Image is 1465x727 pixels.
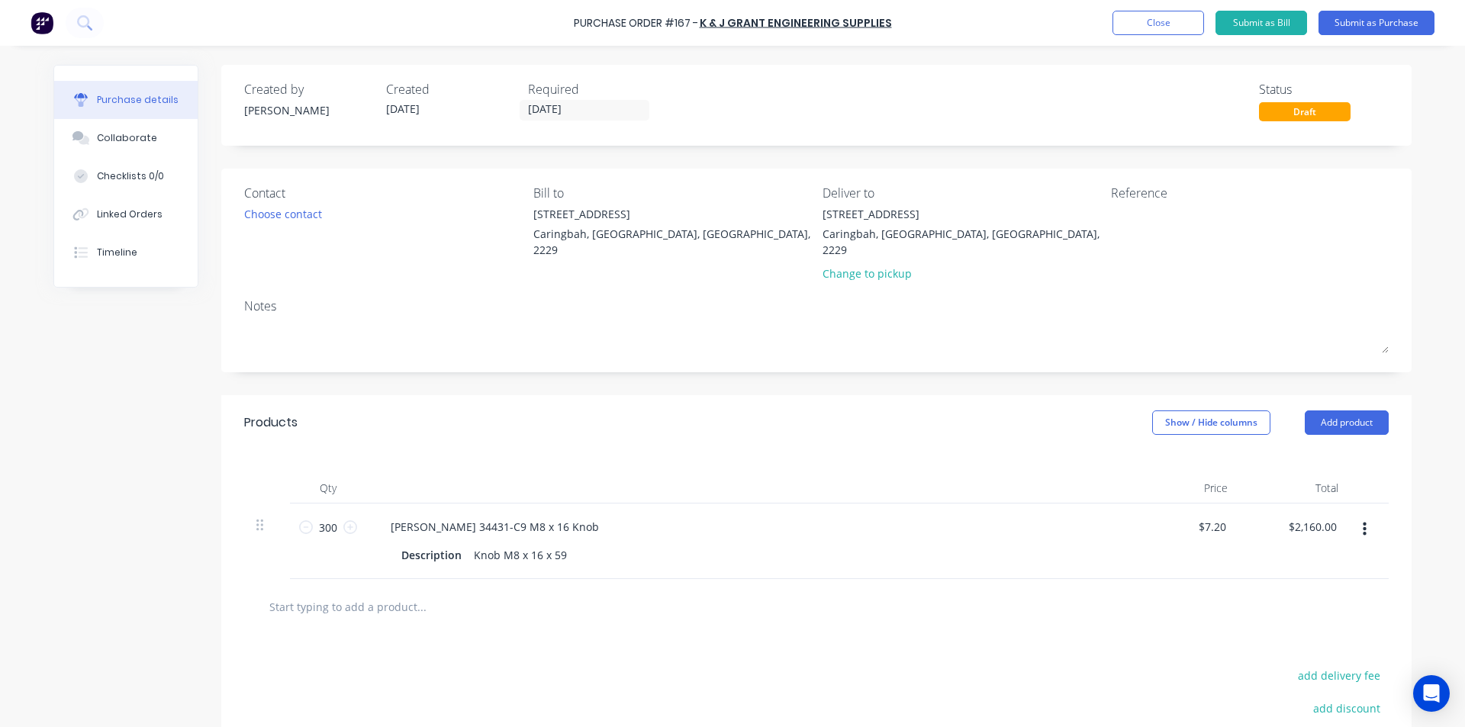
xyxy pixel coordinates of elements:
[533,226,811,258] div: Caringbah, [GEOGRAPHIC_DATA], [GEOGRAPHIC_DATA], 2229
[1318,11,1434,35] button: Submit as Purchase
[1413,675,1450,712] div: Open Intercom Messenger
[574,15,698,31] div: Purchase Order #167 -
[244,184,522,202] div: Contact
[244,206,322,222] div: Choose contact
[97,93,179,107] div: Purchase details
[244,297,1389,315] div: Notes
[700,15,892,31] a: K & J Grant Engineering Supplies
[97,207,163,221] div: Linked Orders
[533,206,811,222] div: [STREET_ADDRESS]
[244,413,298,432] div: Products
[54,233,198,272] button: Timeline
[31,11,53,34] img: Factory
[290,473,366,503] div: Qty
[386,80,516,98] div: Created
[97,246,137,259] div: Timeline
[244,80,374,98] div: Created by
[378,516,611,538] div: [PERSON_NAME] 34431-C9 M8 x 16 Knob
[395,544,468,566] div: Description
[1259,102,1351,121] div: Draft
[244,102,374,118] div: [PERSON_NAME]
[1304,698,1389,718] button: add discount
[468,544,573,566] div: Knob M8 x 16 x 59
[54,119,198,157] button: Collaborate
[823,206,1100,222] div: [STREET_ADDRESS]
[1112,11,1204,35] button: Close
[823,184,1100,202] div: Deliver to
[823,265,1100,281] div: Change to pickup
[1305,410,1389,435] button: Add product
[54,157,198,195] button: Checklists 0/0
[1152,410,1270,435] button: Show / Hide columns
[1240,473,1351,503] div: Total
[528,80,658,98] div: Required
[1215,11,1307,35] button: Submit as Bill
[97,131,157,145] div: Collaborate
[97,169,164,183] div: Checklists 0/0
[533,184,811,202] div: Bill to
[1129,473,1240,503] div: Price
[54,81,198,119] button: Purchase details
[1259,80,1389,98] div: Status
[269,591,574,622] input: Start typing to add a product...
[823,226,1100,258] div: Caringbah, [GEOGRAPHIC_DATA], [GEOGRAPHIC_DATA], 2229
[54,195,198,233] button: Linked Orders
[1111,184,1389,202] div: Reference
[1289,665,1389,685] button: add delivery fee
